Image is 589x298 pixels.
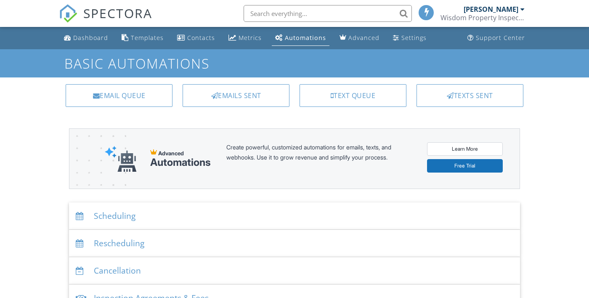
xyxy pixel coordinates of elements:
a: Contacts [174,30,218,46]
div: [PERSON_NAME] [464,5,518,13]
div: Dashboard [73,34,108,42]
div: Scheduling [69,202,520,230]
img: The Best Home Inspection Software - Spectora [59,4,77,23]
a: Dashboard [61,30,111,46]
img: advanced-banner-bg-f6ff0eecfa0ee76150a1dea9fec4b49f333892f74bc19f1b897a312d7a1b2ff3.png [69,129,126,222]
a: Advanced [336,30,383,46]
a: Settings [390,30,430,46]
div: Metrics [239,34,262,42]
span: SPECTORA [83,4,152,22]
div: Advanced [348,34,379,42]
img: automations-robot-e552d721053d9e86aaf3dd9a1567a1c0d6a99a13dc70ea74ca66f792d01d7f0c.svg [105,146,137,172]
div: Automations [150,157,211,168]
a: Metrics [225,30,265,46]
div: Automations [285,34,326,42]
h1: Basic Automations [64,56,525,71]
div: Rescheduling [69,230,520,257]
div: Wisdom Property Inspections [440,13,525,22]
a: SPECTORA [59,11,152,29]
a: Automations (Basic) [272,30,329,46]
span: Advanced [158,150,184,157]
a: Text Queue [300,84,406,107]
a: Email Queue [66,84,172,107]
div: Contacts [187,34,215,42]
a: Templates [118,30,167,46]
div: Cancellation [69,257,520,285]
a: Texts Sent [417,84,523,107]
input: Search everything... [244,5,412,22]
div: Create powerful, customized automations for emails, texts, and webhooks. Use it to grow revenue a... [226,142,411,175]
div: Templates [131,34,164,42]
a: Learn More [427,142,503,156]
div: Support Center [476,34,525,42]
a: Support Center [464,30,528,46]
div: Settings [401,34,427,42]
a: Emails Sent [183,84,289,107]
a: Free Trial [427,159,503,173]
